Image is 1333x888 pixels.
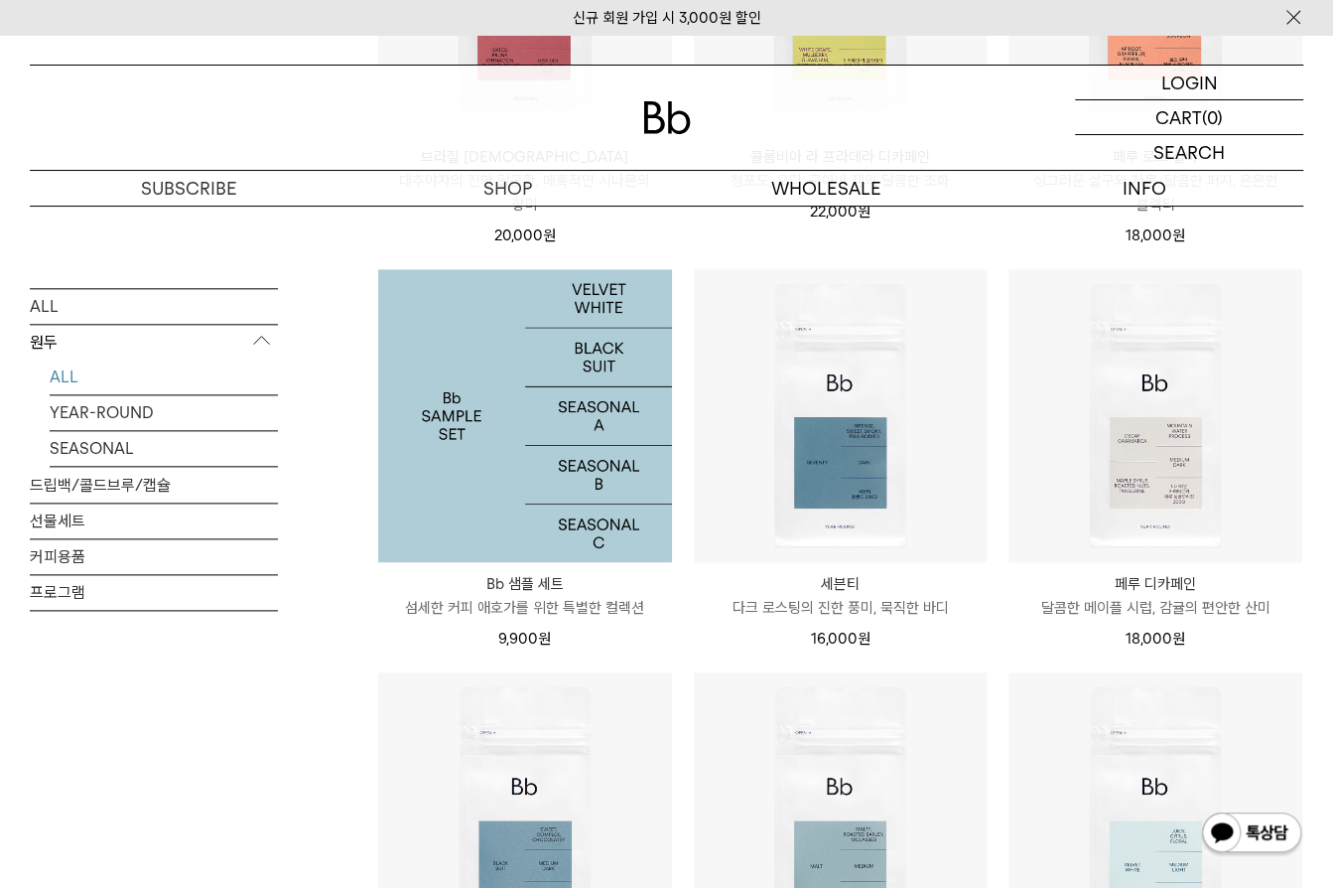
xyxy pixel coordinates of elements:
[378,596,672,620] p: 섬세한 커피 애호가를 위한 특별한 컬렉션
[985,171,1303,206] p: INFO
[1008,596,1302,620] p: 달콤한 메이플 시럽, 감귤의 편안한 산미
[1075,100,1303,135] a: CART (0)
[543,226,556,244] span: 원
[694,596,988,620] p: 다크 로스팅의 진한 풍미, 묵직한 바디
[30,504,278,538] a: 선물세트
[694,572,988,596] p: 세븐티
[494,226,556,244] span: 20,000
[378,572,672,620] a: Bb 샘플 세트 섬세한 커피 애호가를 위한 특별한 컬렉션
[667,171,986,206] p: WHOLESALE
[1075,66,1303,100] a: LOGIN
[50,395,278,430] a: YEAR-ROUND
[30,171,348,206] a: SUBSCRIBE
[1200,811,1303,858] img: 카카오톡 채널 1:1 채팅 버튼
[810,203,870,221] span: 22,000
[378,572,672,596] p: Bb 샘플 세트
[1126,630,1185,648] span: 18,000
[1008,572,1302,596] p: 페루 디카페인
[810,630,869,648] span: 16,000
[538,630,551,648] span: 원
[1155,100,1202,134] p: CART
[30,325,278,361] p: 원두
[50,431,278,466] a: SEASONAL
[50,360,278,394] a: ALL
[573,9,761,27] a: 신규 회원 가입 시 3,000원 할인
[694,572,988,620] a: 세븐티 다크 로스팅의 진한 풍미, 묵직한 바디
[498,630,551,648] span: 9,900
[857,630,869,648] span: 원
[378,269,672,563] a: Bb 샘플 세트
[858,203,870,221] span: 원
[1161,66,1218,99] p: LOGIN
[643,101,691,134] img: 로고
[1172,630,1185,648] span: 원
[378,269,672,563] img: 1000000330_add2_017.jpg
[1126,226,1185,244] span: 18,000
[694,269,988,563] img: 세븐티
[1008,572,1302,620] a: 페루 디카페인 달콤한 메이플 시럽, 감귤의 편안한 산미
[30,468,278,503] a: 드립백/콜드브루/캡슐
[1153,135,1225,170] p: SEARCH
[348,171,667,206] a: SHOP
[1202,100,1223,134] p: (0)
[30,289,278,324] a: ALL
[1008,269,1302,563] img: 페루 디카페인
[1172,226,1185,244] span: 원
[30,575,278,610] a: 프로그램
[30,539,278,574] a: 커피용품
